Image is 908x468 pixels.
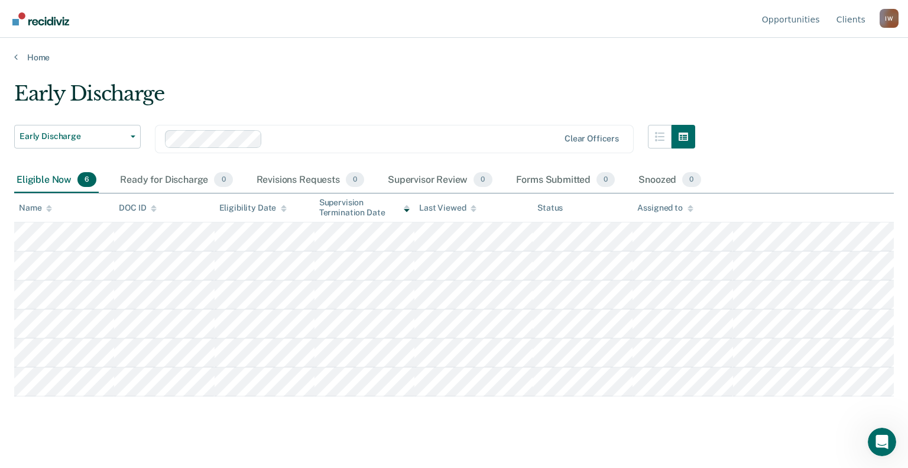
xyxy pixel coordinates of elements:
span: 6 [77,172,96,188]
a: Home [14,52,894,63]
div: Clear officers [565,134,619,144]
div: Snoozed0 [636,167,703,193]
div: Ready for Discharge0 [118,167,235,193]
div: Assigned to [637,203,693,213]
div: Status [537,203,563,213]
button: Profile dropdown button [880,9,899,28]
span: 0 [474,172,492,188]
img: Recidiviz [12,12,69,25]
span: 0 [214,172,232,188]
div: DOC ID [119,203,157,213]
div: Revisions Requests0 [254,167,367,193]
div: Name [19,203,52,213]
div: Early Discharge [14,82,695,115]
span: 0 [346,172,364,188]
div: Forms Submitted0 [514,167,618,193]
div: Eligibility Date [219,203,287,213]
div: Supervision Termination Date [319,198,410,218]
div: Eligible Now6 [14,167,99,193]
span: 0 [682,172,701,188]
iframe: Intercom live chat [868,428,896,456]
button: Early Discharge [14,125,141,149]
div: I W [880,9,899,28]
div: Supervisor Review0 [385,167,495,193]
div: Last Viewed [419,203,476,213]
span: 0 [596,172,615,188]
span: Early Discharge [20,131,126,141]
